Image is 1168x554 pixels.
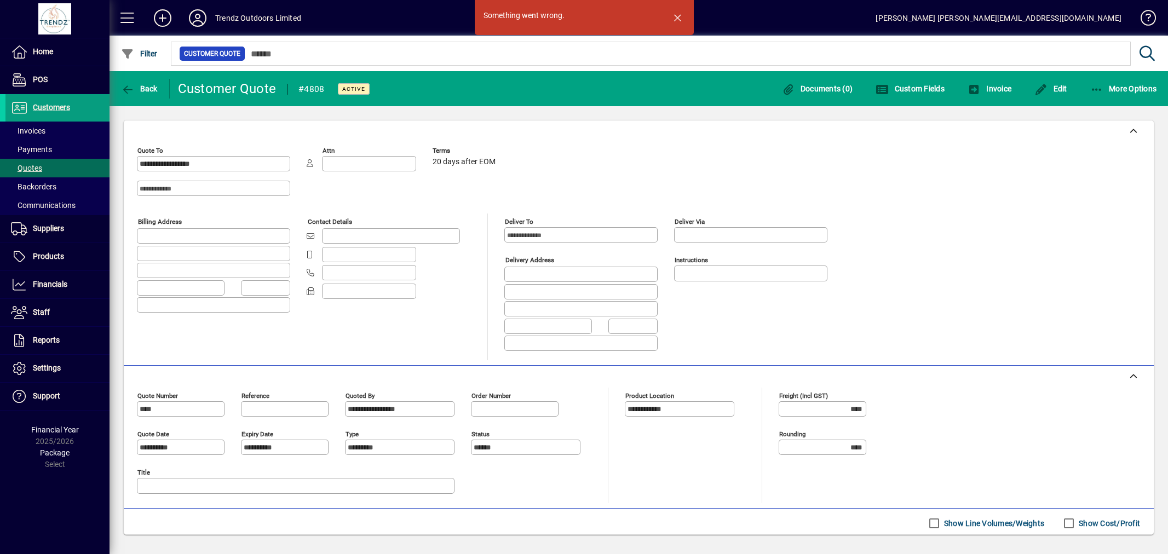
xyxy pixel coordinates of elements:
mat-label: Quote To [137,147,163,154]
span: Edit [1034,84,1067,93]
mat-label: Rounding [779,430,805,437]
mat-label: Attn [323,147,335,154]
a: Reports [5,327,110,354]
a: Financials [5,271,110,298]
span: Terms [433,147,498,154]
mat-label: Title [137,468,150,476]
a: Communications [5,196,110,215]
div: Trendz Outdoors Limited [215,9,301,27]
a: Invoices [5,122,110,140]
a: Home [5,38,110,66]
span: Package [40,448,70,457]
mat-label: Reference [241,391,269,399]
button: Invoice [965,79,1014,99]
a: Products [5,243,110,270]
div: Customer Quote [178,80,277,97]
span: Invoice [968,84,1011,93]
button: Profile [180,8,215,28]
span: Payments [11,145,52,154]
a: Payments [5,140,110,159]
span: Backorders [11,182,56,191]
button: Back [118,79,160,99]
mat-label: Type [346,430,359,437]
button: More Options [1088,79,1160,99]
button: Edit [1032,79,1070,99]
span: Back [121,84,158,93]
a: Support [5,383,110,410]
span: Settings [33,363,61,372]
span: Active [342,85,365,93]
a: Settings [5,355,110,382]
mat-label: Expiry date [241,430,273,437]
app-page-header-button: Back [110,79,170,99]
span: Support [33,391,60,400]
mat-label: Order number [471,391,511,399]
mat-label: Quote date [137,430,169,437]
span: Reports [33,336,60,344]
button: Custom Fields [873,79,947,99]
button: Documents (0) [779,79,855,99]
span: Documents (0) [781,84,853,93]
span: Invoices [11,126,45,135]
a: Knowledge Base [1132,2,1154,38]
mat-label: Deliver via [675,218,705,226]
span: More Options [1090,84,1157,93]
a: Quotes [5,159,110,177]
span: POS [33,75,48,84]
mat-label: Status [471,430,490,437]
span: Filter [121,49,158,58]
button: Add [145,8,180,28]
span: Staff [33,308,50,316]
span: Customers [33,103,70,112]
span: Custom Fields [876,84,945,93]
a: Suppliers [5,215,110,243]
mat-label: Quoted by [346,391,375,399]
span: Quotes [11,164,42,172]
span: Financial Year [31,425,79,434]
span: Communications [11,201,76,210]
mat-label: Quote number [137,391,178,399]
button: Filter [118,44,160,64]
span: Customer Quote [184,48,240,59]
span: Home [33,47,53,56]
a: Backorders [5,177,110,196]
div: #4808 [298,80,324,98]
a: Staff [5,299,110,326]
span: Financials [33,280,67,288]
span: 20 days after EOM [433,158,496,166]
mat-label: Instructions [675,256,708,264]
a: POS [5,66,110,94]
mat-label: Product location [625,391,674,399]
label: Show Line Volumes/Weights [942,518,1044,529]
div: [PERSON_NAME] [PERSON_NAME][EMAIL_ADDRESS][DOMAIN_NAME] [876,9,1121,27]
label: Show Cost/Profit [1077,518,1140,529]
mat-label: Deliver To [505,218,533,226]
span: Suppliers [33,224,64,233]
mat-label: Freight (incl GST) [779,391,828,399]
span: Products [33,252,64,261]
